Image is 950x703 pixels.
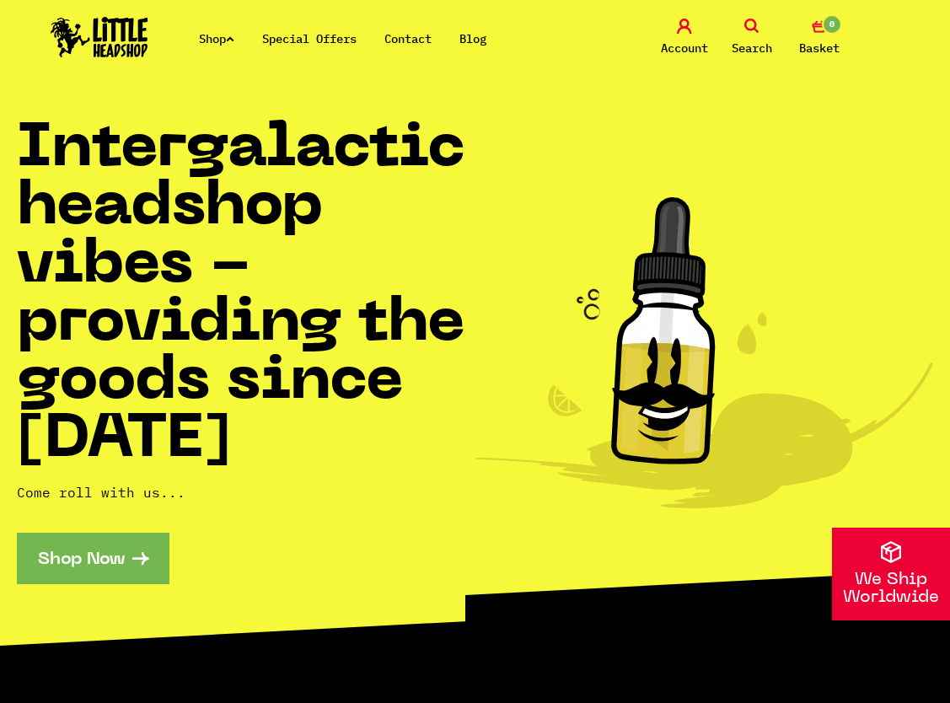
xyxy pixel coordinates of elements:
[51,17,148,57] img: Little Head Shop Logo
[722,19,781,58] a: Search
[732,38,772,58] span: Search
[199,31,234,46] a: Shop
[832,572,950,607] p: We Ship Worldwide
[17,533,169,584] a: Shop Now
[17,121,475,470] h1: Intergalactic headshop vibes - providing the goods since [DATE]
[822,14,842,35] span: 0
[790,19,849,58] a: 0 Basket
[17,482,475,502] p: Come roll with us...
[384,31,432,46] a: Contact
[799,38,840,58] span: Basket
[661,38,708,58] span: Account
[459,31,486,46] a: Blog
[262,31,357,46] a: Special Offers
